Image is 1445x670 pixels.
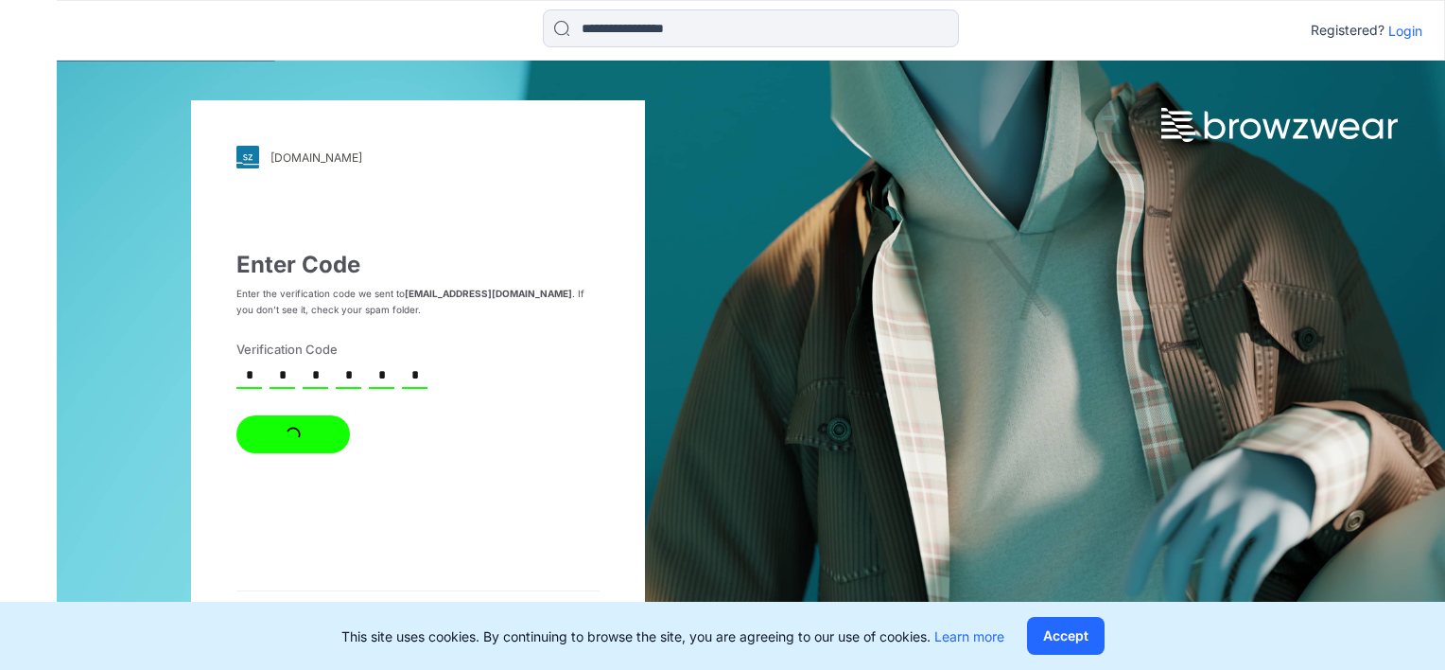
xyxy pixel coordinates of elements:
[405,288,572,299] strong: [EMAIL_ADDRESS][DOMAIN_NAME]
[236,252,600,278] h3: Enter Code
[236,146,259,168] img: svg+xml;base64,PHN2ZyB3aWR0aD0iMjgiIGhlaWdodD0iMjgiIHZpZXdCb3g9IjAgMCAyOCAyOCIgZmlsbD0ibm9uZSIgeG...
[1388,21,1422,41] p: Login
[1311,19,1384,42] p: Registered?
[270,150,362,165] div: [DOMAIN_NAME]
[1161,108,1398,142] img: browzwear-logo.73288ffb.svg
[1027,617,1105,655] button: Accept
[341,626,1004,646] p: This site uses cookies. By continuing to browse the site, you are agreeing to our use of cookies.
[934,628,1004,644] a: Learn more
[236,341,588,360] label: Verification Code
[236,146,600,168] a: [DOMAIN_NAME]
[236,286,600,318] p: Enter the verification code we sent to . If you don’t see it, check your spam folder.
